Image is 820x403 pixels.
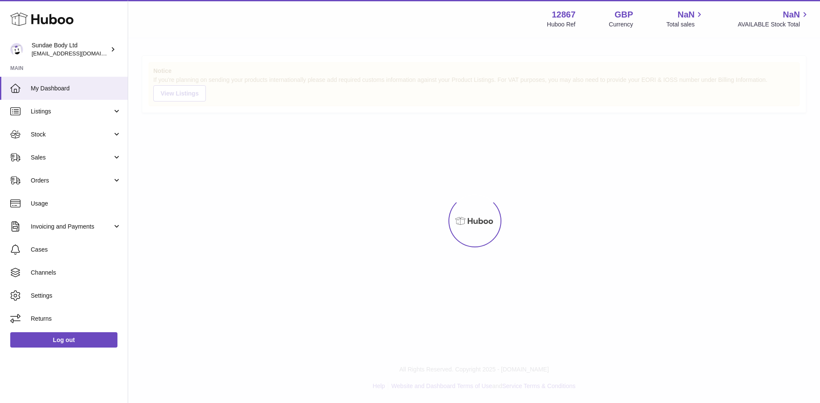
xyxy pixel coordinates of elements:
[31,130,112,139] span: Stock
[31,223,112,231] span: Invoicing and Payments
[31,315,121,323] span: Returns
[609,20,633,29] div: Currency
[677,9,694,20] span: NaN
[783,9,800,20] span: NaN
[10,43,23,56] img: internalAdmin-12867@internal.huboo.com
[552,9,576,20] strong: 12867
[547,20,576,29] div: Huboo Ref
[32,41,108,58] div: Sundae Body Ltd
[666,9,704,29] a: NaN Total sales
[31,107,112,116] span: Listings
[31,177,112,185] span: Orders
[31,200,121,208] span: Usage
[31,246,121,254] span: Cases
[31,292,121,300] span: Settings
[31,154,112,162] span: Sales
[615,9,633,20] strong: GBP
[31,84,121,93] span: My Dashboard
[32,50,126,57] span: [EMAIL_ADDRESS][DOMAIN_NAME]
[738,9,810,29] a: NaN AVAILABLE Stock Total
[31,269,121,277] span: Channels
[666,20,704,29] span: Total sales
[738,20,810,29] span: AVAILABLE Stock Total
[10,332,117,348] a: Log out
